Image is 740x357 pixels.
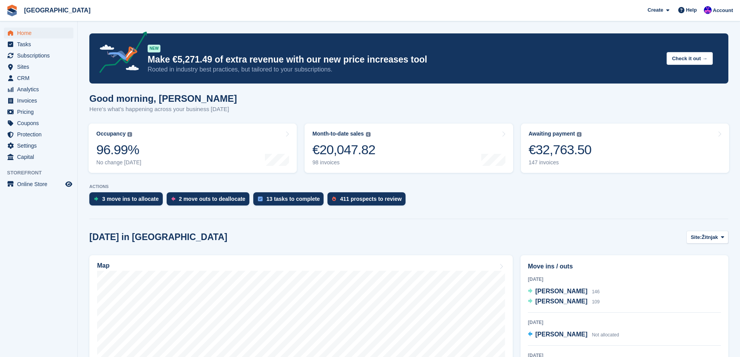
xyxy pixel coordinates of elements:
[93,31,147,76] img: price-adjustments-announcement-icon-8257ccfd72463d97f412b2fc003d46551f7dbcb40ab6d574587a9cd5c0d94...
[167,192,253,209] a: 2 move outs to deallocate
[96,159,141,166] div: No change [DATE]
[266,196,320,202] div: 13 tasks to complete
[6,5,18,16] img: stora-icon-8386f47178a22dfd0bd8f6a31ec36ba5ce8667c1dd55bd0f319d3a0aa187defe.svg
[7,169,77,177] span: Storefront
[312,159,375,166] div: 98 invoices
[171,197,175,201] img: move_outs_to_deallocate_icon-f764333ba52eb49d3ac5e1228854f67142a1ed5810a6f6cc68b1a99e826820c5.svg
[17,179,64,190] span: Online Store
[4,152,73,162] a: menu
[535,298,587,305] span: [PERSON_NAME]
[102,196,159,202] div: 3 move ins to allocate
[648,6,663,14] span: Create
[148,54,660,65] p: Make €5,271.49 of extra revenue with our new price increases tool
[4,61,73,72] a: menu
[17,84,64,95] span: Analytics
[528,319,721,326] div: [DATE]
[258,197,263,201] img: task-75834270c22a3079a89374b754ae025e5fb1db73e45f91037f5363f120a921f8.svg
[94,197,98,201] img: move_ins_to_allocate_icon-fdf77a2bb77ea45bf5b3d319d69a93e2d87916cf1d5bf7949dd705db3b84f3ca.svg
[529,131,575,137] div: Awaiting payment
[4,28,73,38] a: menu
[327,192,409,209] a: 411 prospects to review
[312,142,375,158] div: €20,047.82
[4,73,73,84] a: menu
[96,142,141,158] div: 96.99%
[89,93,237,104] h1: Good morning, [PERSON_NAME]
[89,124,297,173] a: Occupancy 96.99% No change [DATE]
[17,140,64,151] span: Settings
[691,233,702,241] span: Site:
[686,231,728,244] button: Site: Žitnjak
[704,6,712,14] img: Ivan Gačić
[148,65,660,74] p: Rooted in industry best practices, but tailored to your subscriptions.
[17,152,64,162] span: Capital
[592,299,600,305] span: 109
[577,132,582,137] img: icon-info-grey-7440780725fd019a000dd9b08b2336e03edf1995a4989e88bcd33f0948082b44.svg
[521,124,729,173] a: Awaiting payment €32,763.50 147 invoices
[17,61,64,72] span: Sites
[4,140,73,151] a: menu
[89,105,237,114] p: Here's what's happening across your business [DATE]
[89,192,167,209] a: 3 move ins to allocate
[528,297,600,307] a: [PERSON_NAME] 109
[17,106,64,117] span: Pricing
[4,118,73,129] a: menu
[713,7,733,14] span: Account
[96,131,125,137] div: Occupancy
[17,50,64,61] span: Subscriptions
[592,289,600,294] span: 146
[21,4,94,17] a: [GEOGRAPHIC_DATA]
[127,132,132,137] img: icon-info-grey-7440780725fd019a000dd9b08b2336e03edf1995a4989e88bcd33f0948082b44.svg
[702,233,718,241] span: Žitnjak
[17,73,64,84] span: CRM
[4,129,73,140] a: menu
[89,184,728,189] p: ACTIONS
[4,95,73,106] a: menu
[528,276,721,283] div: [DATE]
[4,179,73,190] a: menu
[4,84,73,95] a: menu
[253,192,328,209] a: 13 tasks to complete
[17,39,64,50] span: Tasks
[535,331,587,338] span: [PERSON_NAME]
[17,118,64,129] span: Coupons
[528,262,721,271] h2: Move ins / outs
[686,6,697,14] span: Help
[179,196,246,202] div: 2 move outs to deallocate
[529,159,592,166] div: 147 invoices
[528,287,600,297] a: [PERSON_NAME] 146
[535,288,587,294] span: [PERSON_NAME]
[89,232,227,242] h2: [DATE] in [GEOGRAPHIC_DATA]
[305,124,513,173] a: Month-to-date sales €20,047.82 98 invoices
[17,28,64,38] span: Home
[4,106,73,117] a: menu
[17,95,64,106] span: Invoices
[667,52,713,65] button: Check it out →
[528,330,619,340] a: [PERSON_NAME] Not allocated
[97,262,110,269] h2: Map
[64,179,73,189] a: Preview store
[529,142,592,158] div: €32,763.50
[4,39,73,50] a: menu
[4,50,73,61] a: menu
[148,45,160,52] div: NEW
[17,129,64,140] span: Protection
[366,132,371,137] img: icon-info-grey-7440780725fd019a000dd9b08b2336e03edf1995a4989e88bcd33f0948082b44.svg
[592,332,619,338] span: Not allocated
[312,131,364,137] div: Month-to-date sales
[340,196,402,202] div: 411 prospects to review
[332,197,336,201] img: prospect-51fa495bee0391a8d652442698ab0144808aea92771e9ea1ae160a38d050c398.svg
